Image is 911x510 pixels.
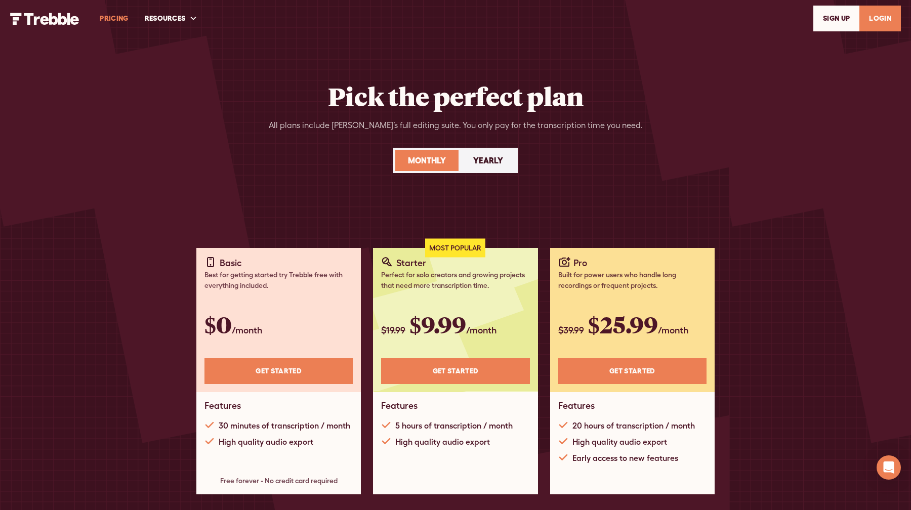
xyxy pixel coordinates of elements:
[219,436,313,448] div: High quality audio export
[381,270,529,291] div: Perfect for solo creators and growing projects that need more transcription time.
[145,13,186,24] div: RESOURCES
[269,119,643,132] div: All plans include [PERSON_NAME]’s full editing suite. You only pay for the transcription time you...
[558,400,595,411] h1: Features
[232,325,262,335] span: /month
[558,270,707,291] div: Built for power users who handle long recordings or frequent projects.
[204,476,353,486] div: Free forever - No credit card required
[381,325,405,335] span: $19.99
[10,12,79,24] a: home
[219,419,350,432] div: 30 minutes of transcription / month
[328,81,584,111] h2: Pick the perfect plan
[461,150,516,171] a: Yearly
[409,309,466,339] span: $9.99
[220,256,242,270] div: Basic
[573,256,587,270] div: Pro
[572,436,667,448] div: High quality audio export
[813,6,859,31] a: SIGn UP
[395,419,513,432] div: 5 hours of transcription / month
[204,358,353,384] a: Get STARTED
[466,325,496,335] span: /month
[658,325,688,335] span: /month
[558,358,707,384] a: Get STARTED
[425,239,485,258] div: Most Popular
[572,419,695,432] div: 20 hours of transcription / month
[381,400,418,411] h1: Features
[859,6,901,31] a: LOGIN
[10,13,79,25] img: Trebble Logo - AI Podcast Editor
[558,325,584,335] span: $39.99
[572,452,678,464] div: Early access to new features
[204,400,241,411] h1: Features
[204,270,353,291] div: Best for getting started try Trebble free with everything included.
[395,436,490,448] div: High quality audio export
[877,455,901,480] div: Open Intercom Messenger
[204,309,232,339] span: $0
[395,150,459,171] a: Monthly
[137,1,206,36] div: RESOURCES
[408,154,446,166] div: Monthly
[473,154,503,166] div: Yearly
[588,309,658,339] span: $25.99
[381,358,529,384] a: Get STARTED
[92,1,136,36] a: PRICING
